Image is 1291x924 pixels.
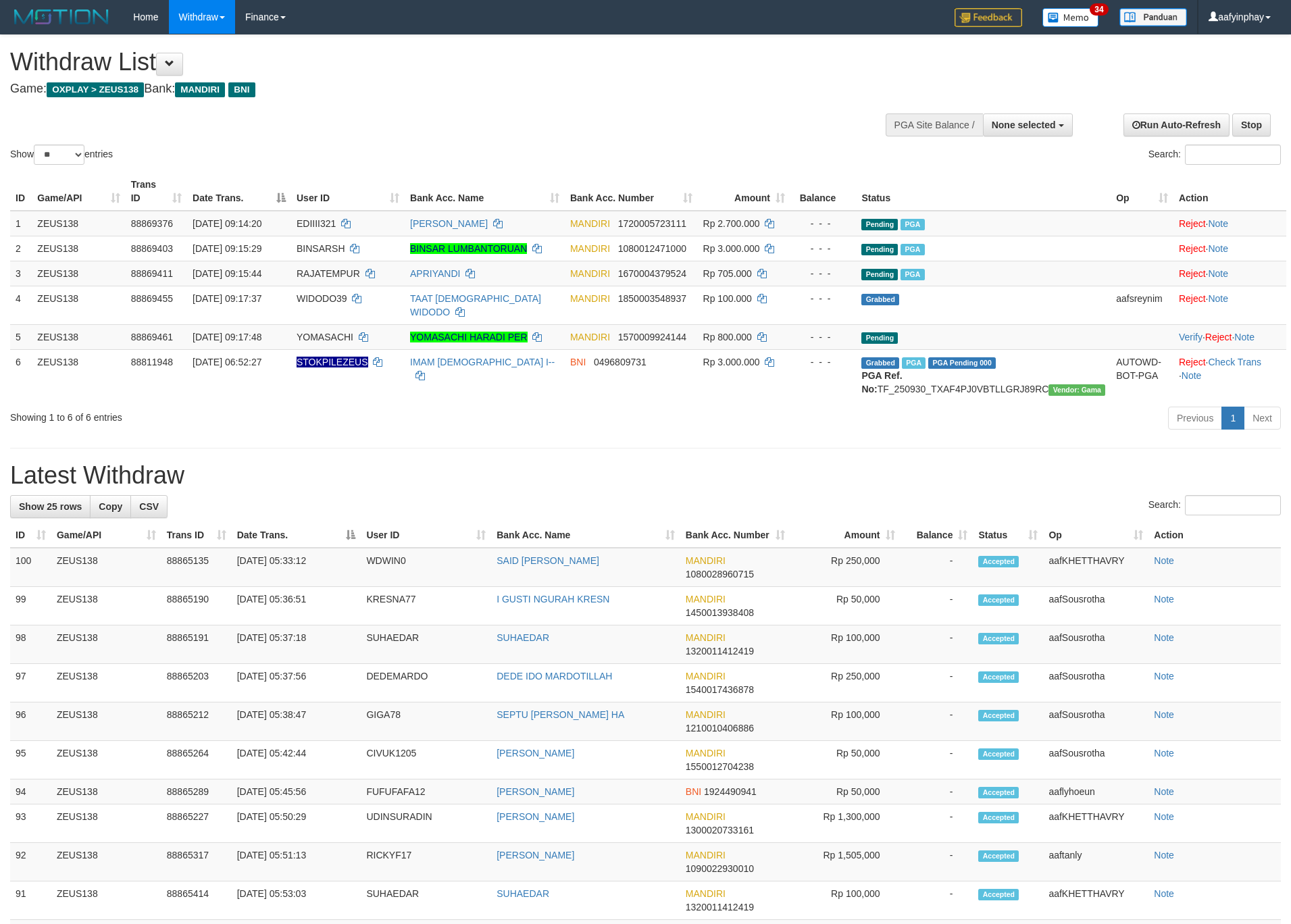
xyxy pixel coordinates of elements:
[10,7,113,27] img: MOTION_logo.png
[1043,664,1148,702] td: aafSousrotha
[51,779,161,804] td: ZEUS138
[497,555,599,566] a: SAID [PERSON_NAME]
[1234,332,1255,342] a: Note
[10,49,847,76] h1: Withdraw List
[1179,332,1203,342] a: Verify
[1208,218,1228,229] a: Note
[161,804,232,843] td: 88865227
[361,843,491,881] td: RICKYF17
[1154,555,1174,566] a: Note
[686,607,754,618] span: Copy 1450013938408 to clipboard
[10,495,91,518] a: Show 25 rows
[901,269,924,280] span: Marked by aafsolysreylen
[10,286,32,324] td: 4
[1173,261,1286,286] td: ·
[51,625,161,664] td: ZEUS138
[297,268,360,279] span: RAJATEMPUR
[51,804,161,843] td: ZEUS138
[686,723,754,734] span: Copy 1210010406886 to clipboard
[1173,286,1286,324] td: ·
[232,881,361,920] td: [DATE] 05:53:03
[193,332,261,342] span: [DATE] 09:17:48
[861,219,898,230] span: Pending
[10,523,51,548] th: ID: activate to sort column ascending
[901,244,924,255] span: Marked by aafsolysreylen
[901,843,973,881] td: -
[686,684,754,695] span: Copy 1540017436878 to clipboard
[790,587,901,625] td: Rp 50,000
[361,625,491,664] td: SUHAEDAR
[703,357,760,367] span: Rp 3.000.000
[686,646,754,657] span: Copy 1320011412419 to clipboard
[297,243,345,254] span: BINSARSH
[232,587,361,625] td: [DATE] 05:36:51
[618,293,686,304] span: Copy 1850003548937 to clipboard
[790,548,901,587] td: Rp 250,000
[228,82,255,97] span: BNI
[131,243,173,254] span: 88869403
[1244,407,1281,430] a: Next
[161,779,232,804] td: 88865289
[703,218,760,229] span: Rp 2.700.000
[10,741,51,779] td: 95
[861,294,899,305] span: Grabbed
[232,779,361,804] td: [DATE] 05:45:56
[10,82,847,96] h4: Game: Bank:
[790,702,901,741] td: Rp 100,000
[10,145,113,165] label: Show entries
[361,548,491,587] td: WDWIN0
[796,355,851,369] div: - - -
[161,587,232,625] td: 88865190
[32,261,125,286] td: ZEUS138
[130,495,168,518] a: CSV
[232,804,361,843] td: [DATE] 05:50:29
[1148,145,1281,165] label: Search:
[686,863,754,874] span: Copy 1090022930010 to clipboard
[1042,8,1099,27] img: Button%20Memo.svg
[410,293,541,317] a: TAAT [DEMOGRAPHIC_DATA] WIDODO
[361,779,491,804] td: FUFUFAFA12
[361,523,491,548] th: User ID: activate to sort column ascending
[51,587,161,625] td: ZEUS138
[686,761,754,772] span: Copy 1550012704238 to clipboard
[232,741,361,779] td: [DATE] 05:42:44
[410,332,527,342] a: YOMASACHI HARADI PER
[131,268,173,279] span: 88869411
[686,709,726,720] span: MANDIRI
[978,850,1019,862] span: Accepted
[1205,332,1232,342] a: Reject
[796,267,851,280] div: - - -
[1043,523,1148,548] th: Op: activate to sort column ascending
[10,587,51,625] td: 99
[1154,888,1174,899] a: Note
[161,843,232,881] td: 88865317
[410,357,555,367] a: IMAM [DEMOGRAPHIC_DATA] I--
[861,370,902,394] b: PGA Ref. No:
[978,787,1019,798] span: Accepted
[297,218,336,229] span: EDIIII321
[1173,172,1286,211] th: Action
[901,664,973,702] td: -
[570,268,610,279] span: MANDIRI
[131,218,173,229] span: 88869376
[901,523,973,548] th: Balance: activate to sort column ascending
[47,82,144,97] span: OXPLAY > ZEUS138
[686,671,726,682] span: MANDIRI
[686,555,726,566] span: MANDIRI
[32,324,125,349] td: ZEUS138
[232,523,361,548] th: Date Trans.: activate to sort column descending
[51,664,161,702] td: ZEUS138
[497,850,574,861] a: [PERSON_NAME]
[19,501,82,512] span: Show 25 rows
[570,218,610,229] span: MANDIRI
[1154,632,1174,643] a: Note
[10,462,1281,489] h1: Latest Withdraw
[1048,384,1105,396] span: Vendor URL: https://trx31.1velocity.biz
[618,268,686,279] span: Copy 1670004379524 to clipboard
[1123,113,1230,136] a: Run Auto-Refresh
[1154,811,1174,822] a: Note
[1043,843,1148,881] td: aaftanly
[1111,172,1173,211] th: Op: activate to sort column ascending
[361,664,491,702] td: DEDEMARDO
[1208,293,1228,304] a: Note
